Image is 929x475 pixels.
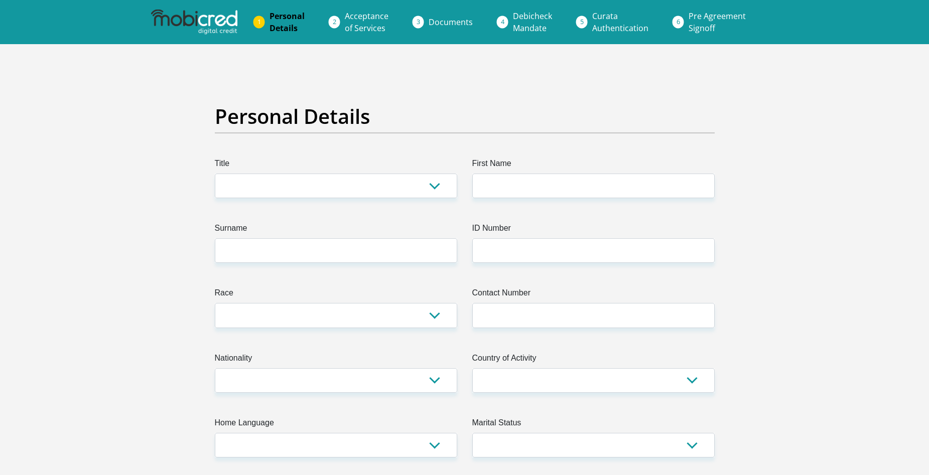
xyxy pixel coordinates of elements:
input: ID Number [472,238,715,263]
a: DebicheckMandate [505,6,560,38]
a: PersonalDetails [261,6,313,38]
img: mobicred logo [151,10,237,35]
label: ID Number [472,222,715,238]
label: Nationality [215,352,457,368]
span: Acceptance of Services [345,11,388,34]
label: Surname [215,222,457,238]
span: Debicheck Mandate [513,11,552,34]
span: Personal Details [270,11,305,34]
a: Pre AgreementSignoff [681,6,754,38]
input: First Name [472,174,715,198]
label: Home Language [215,417,457,433]
label: Contact Number [472,287,715,303]
span: Documents [429,17,473,28]
input: Contact Number [472,303,715,328]
label: Country of Activity [472,352,715,368]
a: Documents [421,12,481,32]
label: First Name [472,157,715,174]
span: Pre Agreement Signoff [689,11,746,34]
a: CurataAuthentication [584,6,656,38]
label: Race [215,287,457,303]
h2: Personal Details [215,104,715,128]
label: Title [215,157,457,174]
span: Curata Authentication [592,11,648,34]
input: Surname [215,238,457,263]
label: Marital Status [472,417,715,433]
a: Acceptanceof Services [337,6,396,38]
